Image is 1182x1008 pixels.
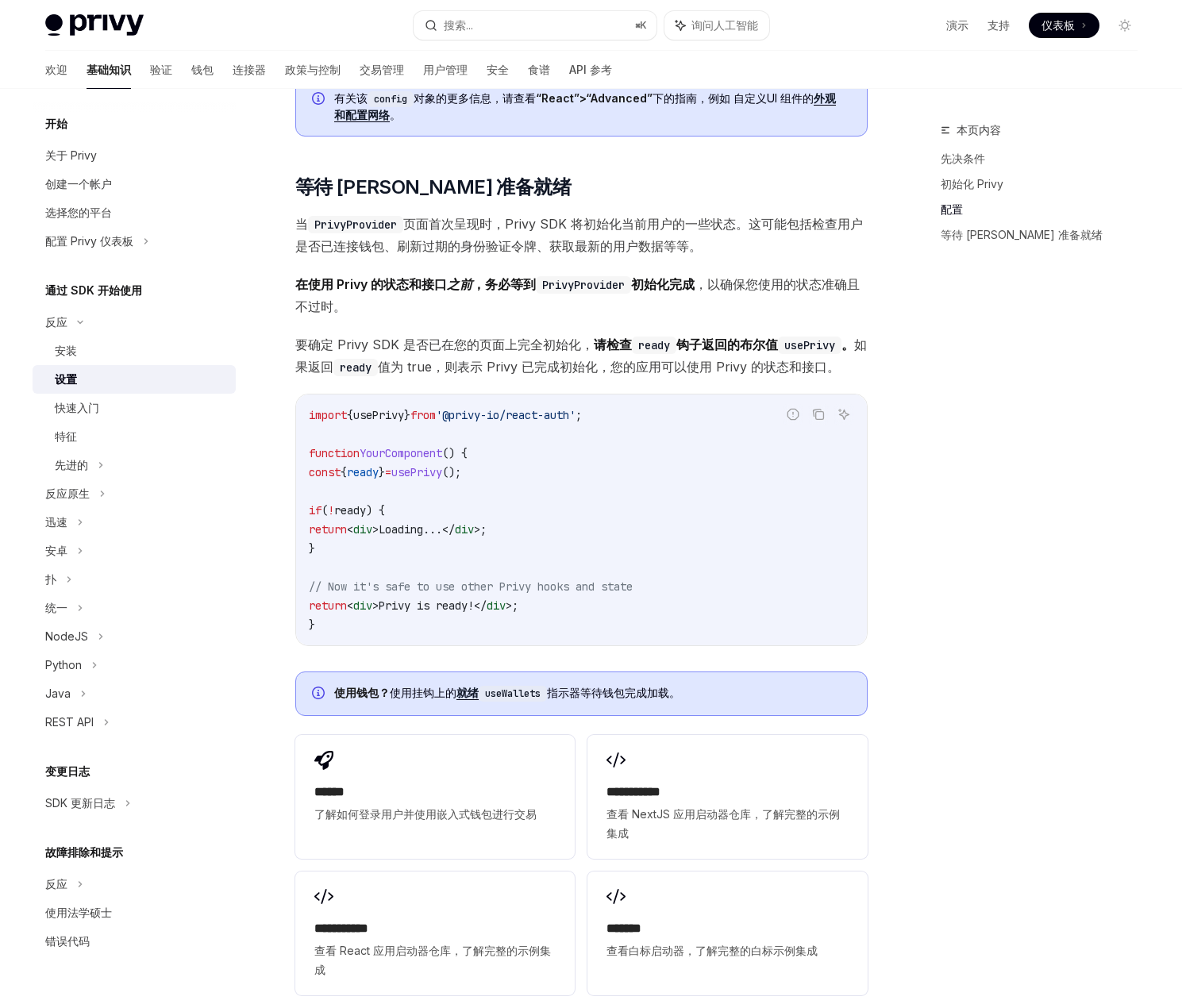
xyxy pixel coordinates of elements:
font: 之前 [447,276,472,292]
font: 指示器等待钱包完成加载。 [547,686,680,699]
span: } [309,541,315,556]
span: ! [328,503,334,517]
span: import [309,408,347,422]
span: </ [474,598,487,613]
a: API 参考 [569,51,612,89]
font: 特征 [55,429,77,443]
a: 连接器 [233,51,266,89]
span: from [410,408,436,422]
a: 关于 Privy [33,141,236,170]
font: 等待 [PERSON_NAME] 准备就绪 [941,228,1103,241]
span: ; [480,522,487,537]
span: > [474,522,480,537]
a: 政策与控制 [285,51,341,89]
a: 支持 [988,17,1010,33]
span: < [347,598,353,613]
font: 错误代码 [45,934,90,948]
span: div [487,598,506,613]
font: 政策与控制 [285,63,341,76]
a: 初始化 Privy [941,171,1150,197]
a: 选择您的平台 [33,198,236,227]
span: > [506,598,512,613]
span: const [309,465,341,479]
font: 选择您的平台 [45,206,112,219]
a: 使用法学硕士 [33,898,236,927]
font: 连接器 [233,63,266,76]
code: ready [632,337,676,354]
font: 交易管理 [360,63,404,76]
font: 反应 [45,877,67,891]
font: UI 组件的 [767,91,814,105]
code: PrivyProvider [308,216,403,233]
span: usePrivy [353,408,404,422]
span: ; [512,598,518,613]
font: 迅速 [45,515,67,529]
a: 用户管理 [423,51,468,89]
span: ready [334,503,366,517]
font: 安装 [55,344,77,357]
font: 扑 [45,572,56,586]
span: ; [576,408,582,422]
font: 本页内容 [957,123,1001,137]
a: 创建一个帐户 [33,170,236,198]
font: 外观和 [334,91,836,121]
a: 钱包 [191,51,214,89]
font: 有关该 [334,91,368,105]
span: div [455,522,474,537]
font: 当 [295,216,308,232]
font: 使用挂钩 [390,686,434,699]
span: YourComponent [360,446,442,460]
font: 在使用 Privy 的状态和接口 [295,276,447,292]
font: 安全 [487,63,509,76]
font: 。 [841,337,854,352]
span: = [385,465,391,479]
a: 演示 [946,17,968,33]
font: 安卓 [45,544,67,557]
font: 配置 [941,202,963,216]
font: 下的指南，例如 自定义 [653,91,767,105]
font: 基础知识 [87,63,131,76]
span: ready [347,465,379,479]
code: useWallets [479,686,547,702]
font: 仪表板 [1041,18,1075,32]
font: Python [45,658,82,671]
button: 询问人工智能 [834,404,854,425]
font: 请检查 [594,337,632,352]
span: Privy is ready! [379,598,474,613]
a: 安装 [33,337,236,365]
font: 反应 [45,315,67,329]
span: return [309,598,347,613]
a: 安全 [487,51,509,89]
font: 上的 [434,686,456,699]
span: // Now it's safe to use other Privy hooks and state [309,579,633,594]
button: 复制代码块中的内容 [808,404,829,425]
a: 基础知识 [87,51,131,89]
a: 就绪 [456,686,479,700]
font: SDK 更新日志 [45,796,115,810]
span: div [353,598,372,613]
font: 先进的 [55,458,88,471]
a: 验证 [150,51,172,89]
font: NodeJS [45,629,88,643]
a: 错误代码 [33,927,236,956]
font: 反应原生 [45,487,90,500]
span: div [353,522,372,537]
font: 查看白标启动器，了解完整的白标示例集成 [606,944,818,957]
a: 等待 [PERSON_NAME] 准备就绪 [941,222,1150,248]
a: 先决条件 [941,146,1150,171]
font: 统一 [45,601,67,614]
font: 查看 NextJS 应用启动器仓库，了解完整的示例集成 [606,807,840,840]
a: 食谱 [528,51,550,89]
font: 故障排除和提示 [45,845,123,859]
font: 创建一个帐户 [45,177,112,190]
a: 配置 [941,197,1150,222]
font: 演示 [946,18,968,32]
font: 查看 React 应用启动器仓库，了解完整的示例集成 [314,944,551,976]
span: < [347,522,353,537]
font: 关于 Privy [45,148,97,162]
font: 使用法学硕士 [45,906,112,919]
font: 。 [390,108,401,121]
span: usePrivy [391,465,442,479]
font: 使用钱包？ [334,686,390,699]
